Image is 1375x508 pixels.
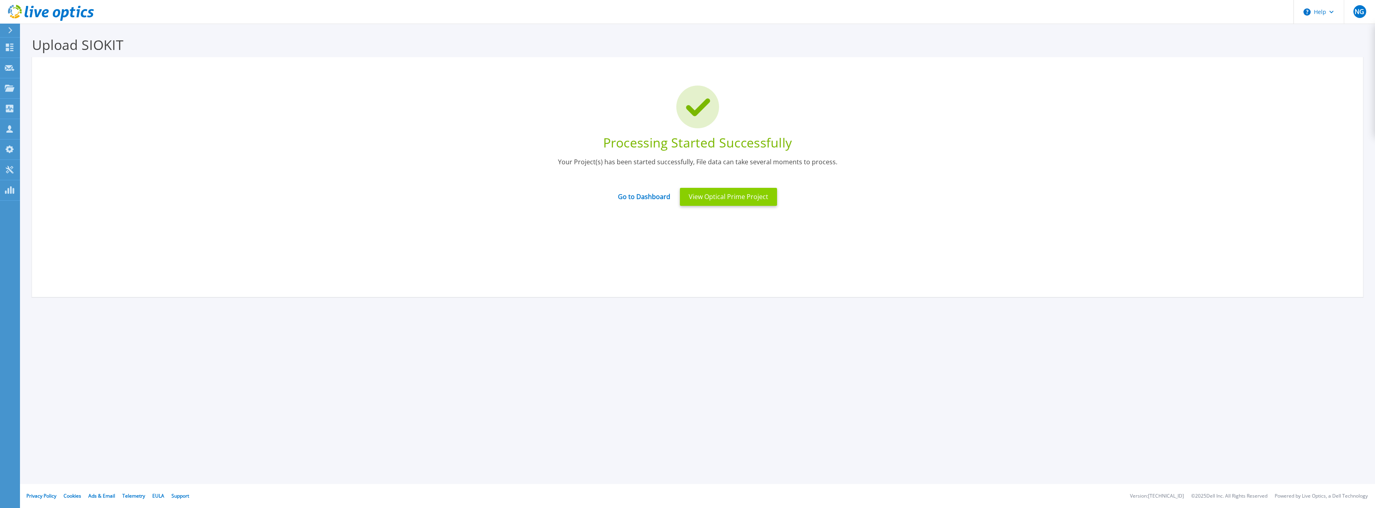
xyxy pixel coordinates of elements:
li: © 2025 Dell Inc. All Rights Reserved [1191,494,1267,499]
a: EULA [152,492,164,499]
a: Cookies [64,492,81,499]
div: Your Project(s) has been started successfully, File data can take several moments to process. [44,157,1351,177]
a: Ads & Email [88,492,115,499]
div: Processing Started Successfully [44,134,1351,151]
a: Telemetry [122,492,145,499]
a: Go to Dashboard [618,186,670,201]
button: View Optical Prime Project [680,188,777,206]
li: Powered by Live Optics, a Dell Technology [1275,494,1368,499]
a: Support [171,492,189,499]
span: NG [1355,8,1364,15]
li: Version: [TECHNICAL_ID] [1130,494,1184,499]
a: Privacy Policy [26,492,56,499]
h3: Upload SIOKIT [32,36,1363,54]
